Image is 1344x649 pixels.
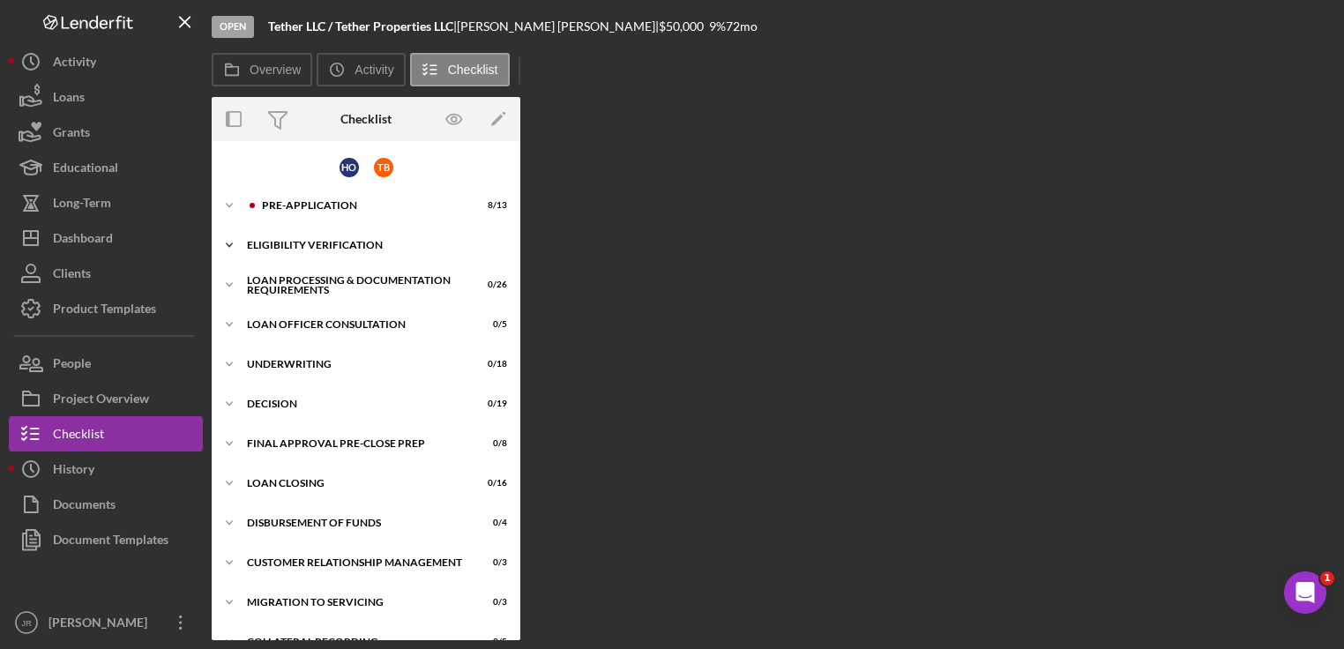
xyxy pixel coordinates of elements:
label: Activity [355,63,393,77]
div: Loan Officer Consultation [247,319,463,330]
div: 0 / 26 [475,280,507,290]
div: T B [374,158,393,177]
b: Tether LLC / Tether Properties LLC [268,19,453,34]
button: Activity [317,53,405,86]
button: Overview [212,53,312,86]
button: Clients [9,256,203,291]
div: 72 mo [726,19,758,34]
div: 0 / 18 [475,359,507,369]
div: Activity [53,44,96,84]
div: 0 / 19 [475,399,507,409]
button: Product Templates [9,291,203,326]
div: Decision [247,399,463,409]
div: [PERSON_NAME] [44,605,159,645]
div: Underwriting [247,359,463,369]
div: Long-Term [53,185,111,225]
button: Activity [9,44,203,79]
div: Open [212,16,254,38]
div: Eligibility Verification [247,240,498,250]
div: Disbursement of Funds [247,518,463,528]
div: | [268,19,457,34]
div: 0 / 4 [475,518,507,528]
button: Dashboard [9,220,203,256]
div: Customer Relationship Management [247,557,463,568]
div: Educational [53,150,118,190]
div: Checklist [53,416,104,456]
button: JR[PERSON_NAME] [9,605,203,640]
div: Final Approval Pre-Close Prep [247,438,463,449]
div: [PERSON_NAME] [PERSON_NAME] | [457,19,659,34]
button: History [9,451,203,487]
div: Documents [53,487,116,526]
div: H O [340,158,359,177]
span: 1 [1320,571,1334,586]
button: Checklist [410,53,510,86]
label: Checklist [448,63,498,77]
div: 0 / 3 [475,597,507,608]
button: Document Templates [9,522,203,557]
div: People [53,346,91,385]
div: 0 / 5 [475,637,507,647]
div: 0 / 5 [475,319,507,330]
div: Pre-Application [262,200,463,211]
button: Loans [9,79,203,115]
span: $50,000 [659,19,704,34]
div: Collateral Recording [247,637,463,647]
div: Dashboard [53,220,113,260]
button: Documents [9,487,203,522]
div: 0 / 16 [475,478,507,489]
button: Educational [9,150,203,185]
button: Project Overview [9,381,203,416]
div: Loan Processing & Documentation Requirements [247,275,463,295]
button: Grants [9,115,203,150]
div: Product Templates [53,291,156,331]
div: 8 / 13 [475,200,507,211]
div: Grants [53,115,90,154]
div: Loan Closing [247,478,463,489]
div: Migration to Servicing [247,597,463,608]
text: JR [21,618,32,628]
div: Checklist [340,112,392,126]
div: Document Templates [53,522,168,562]
div: 0 / 8 [475,438,507,449]
div: 0 / 3 [475,557,507,568]
button: Checklist [9,416,203,451]
iframe: Intercom live chat [1284,571,1326,614]
button: People [9,346,203,381]
div: Project Overview [53,381,149,421]
label: Overview [250,63,301,77]
div: History [53,451,94,491]
button: Long-Term [9,185,203,220]
div: Loans [53,79,85,119]
div: Clients [53,256,91,295]
div: 9 % [709,19,726,34]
